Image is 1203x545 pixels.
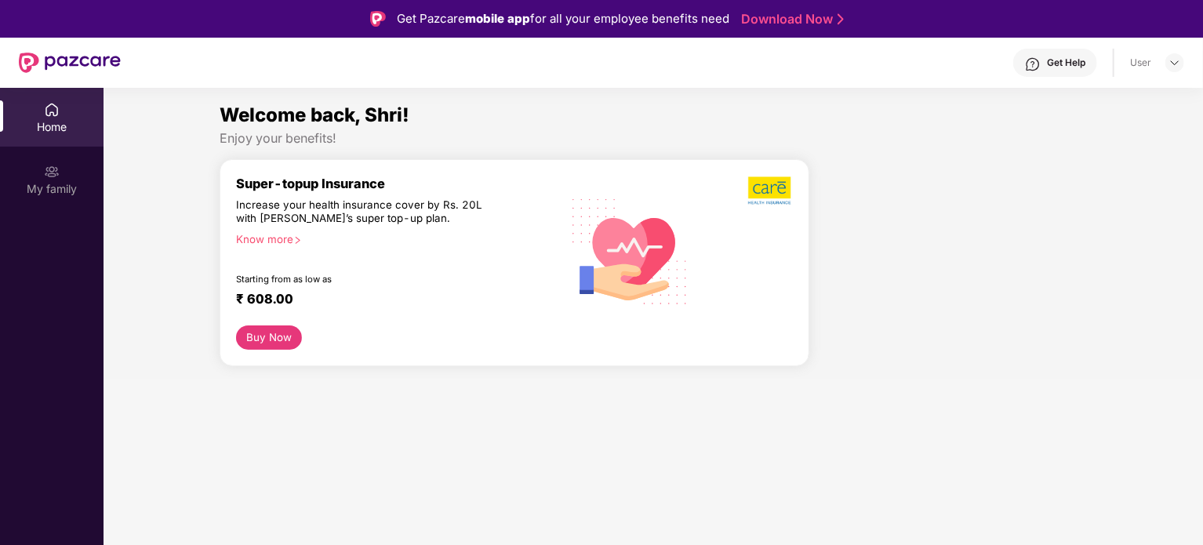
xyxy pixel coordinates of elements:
[1047,56,1085,69] div: Get Help
[236,233,551,244] div: Know more
[741,11,839,27] a: Download Now
[236,176,561,191] div: Super-topup Insurance
[1130,56,1151,69] div: User
[220,104,409,126] span: Welcome back, Shri!
[370,11,386,27] img: Logo
[561,180,700,322] img: svg+xml;base64,PHN2ZyB4bWxucz0iaHR0cDovL3d3dy53My5vcmcvMjAwMC9zdmciIHhtbG5zOnhsaW5rPSJodHRwOi8vd3...
[465,11,530,26] strong: mobile app
[1025,56,1041,72] img: svg+xml;base64,PHN2ZyBpZD0iSGVscC0zMngzMiIgeG1sbnM9Imh0dHA6Ly93d3cudzMub3JnLzIwMDAvc3ZnIiB3aWR0aD...
[838,11,844,27] img: Stroke
[220,130,1088,147] div: Enjoy your benefits!
[293,236,302,245] span: right
[236,291,545,310] div: ₹ 608.00
[44,102,60,118] img: svg+xml;base64,PHN2ZyBpZD0iSG9tZSIgeG1sbnM9Imh0dHA6Ly93d3cudzMub3JnLzIwMDAvc3ZnIiB3aWR0aD0iMjAiIG...
[236,325,303,350] button: Buy Now
[236,274,494,285] div: Starting from as low as
[1168,56,1181,69] img: svg+xml;base64,PHN2ZyBpZD0iRHJvcGRvd24tMzJ4MzIiIHhtbG5zPSJodHRwOi8vd3d3LnczLm9yZy8yMDAwL3N2ZyIgd2...
[19,53,121,73] img: New Pazcare Logo
[236,198,493,227] div: Increase your health insurance cover by Rs. 20L with [PERSON_NAME]’s super top-up plan.
[748,176,793,205] img: b5dec4f62d2307b9de63beb79f102df3.png
[44,164,60,180] img: svg+xml;base64,PHN2ZyB3aWR0aD0iMjAiIGhlaWdodD0iMjAiIHZpZXdCb3g9IjAgMCAyMCAyMCIgZmlsbD0ibm9uZSIgeG...
[397,9,729,28] div: Get Pazcare for all your employee benefits need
